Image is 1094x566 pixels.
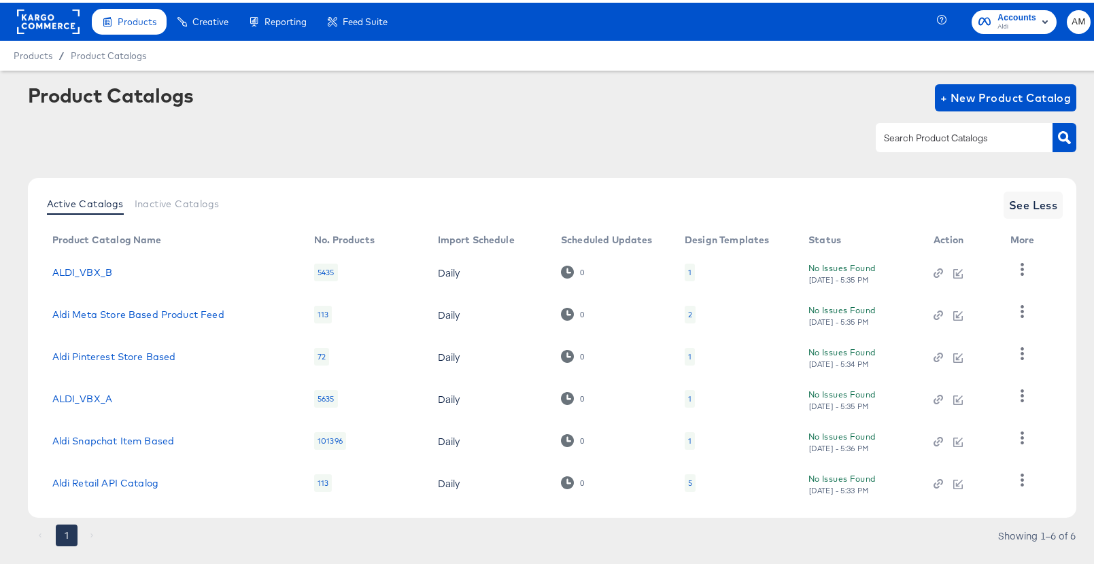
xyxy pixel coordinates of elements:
span: Products [118,14,156,24]
td: Daily [427,417,551,459]
td: Daily [427,249,551,291]
td: Daily [427,375,551,417]
span: AM [1072,12,1085,27]
button: AM [1067,7,1091,31]
button: AccountsAldi [972,7,1057,31]
span: Feed Suite [343,14,388,24]
div: 5435 [314,261,338,279]
input: Search Product Catalogs [881,128,1026,143]
span: Products [14,48,52,58]
div: Scheduled Updates [561,232,653,243]
span: Reporting [264,14,307,24]
div: Product Catalog Name [52,232,162,243]
a: ALDI_VBX_B [52,264,113,275]
a: Aldi Meta Store Based Product Feed [52,306,224,317]
span: Active Catalogs [47,196,124,207]
div: 1 [685,261,695,279]
div: 0 [579,307,585,317]
div: 0 [561,431,585,444]
div: 0 [579,391,585,401]
a: ALDI_VBX_A [52,391,113,402]
div: Showing 1–6 of 6 [997,528,1076,537]
th: Action [923,227,999,249]
div: 0 [579,265,585,275]
th: Status [798,227,922,249]
div: 113 [314,472,332,489]
div: 1 [688,433,691,444]
span: / [52,48,71,58]
td: Daily [427,333,551,375]
a: Product Catalogs [71,48,146,58]
div: No. Products [314,232,375,243]
td: Daily [427,459,551,501]
div: 5 [688,475,692,486]
th: More [999,227,1051,249]
div: 1 [688,349,691,359]
div: Design Templates [685,232,769,243]
span: Inactive Catalogs [135,196,220,207]
div: 1 [685,429,695,447]
a: Aldi Snapchat Item Based [52,433,175,444]
span: Aldi [997,19,1036,30]
div: 2 [685,303,696,321]
div: 0 [561,263,585,276]
td: Daily [427,291,551,333]
div: 113 [314,303,332,321]
a: Aldi Retail API Catalog [52,475,158,486]
span: See Less [1009,193,1058,212]
button: See Less [1004,189,1063,216]
div: 1 [685,345,695,363]
div: 0 [561,305,585,318]
div: 101396 [314,429,346,447]
div: 0 [579,349,585,359]
div: 1 [685,387,695,405]
div: 0 [561,474,585,487]
div: 5635 [314,387,338,405]
div: 0 [579,434,585,443]
div: 2 [688,306,692,317]
div: 5 [685,472,696,489]
div: 72 [314,345,329,363]
div: 1 [688,264,691,275]
button: page 1 [56,522,78,544]
div: 0 [561,389,585,402]
span: Creative [192,14,228,24]
span: Accounts [997,8,1036,22]
div: 1 [688,391,691,402]
div: 0 [561,347,585,360]
a: Aldi Pinterest Store Based [52,349,176,359]
button: + New Product Catalog [935,82,1077,109]
div: Product Catalogs [28,82,194,103]
div: 0 [579,476,585,485]
span: + New Product Catalog [940,86,1072,105]
nav: pagination navigation [28,522,105,544]
div: Import Schedule [438,232,515,243]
